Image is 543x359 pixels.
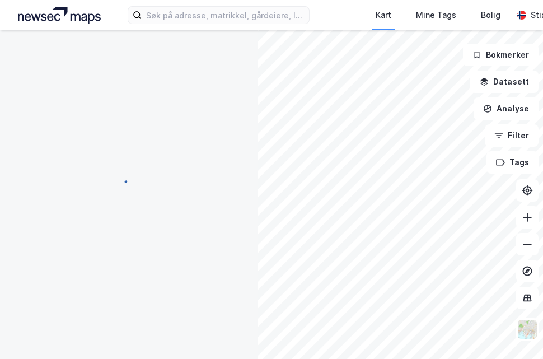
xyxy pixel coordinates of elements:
[142,7,309,24] input: Søk på adresse, matrikkel, gårdeiere, leietakere eller personer
[487,305,543,359] iframe: Chat Widget
[463,44,539,66] button: Bokmerker
[376,8,391,22] div: Kart
[486,151,539,174] button: Tags
[485,124,539,147] button: Filter
[481,8,500,22] div: Bolig
[487,305,543,359] div: Kontrollprogram for chat
[120,179,138,197] img: spinner.a6d8c91a73a9ac5275cf975e30b51cfb.svg
[416,8,456,22] div: Mine Tags
[474,97,539,120] button: Analyse
[18,7,101,24] img: logo.a4113a55bc3d86da70a041830d287a7e.svg
[470,71,539,93] button: Datasett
